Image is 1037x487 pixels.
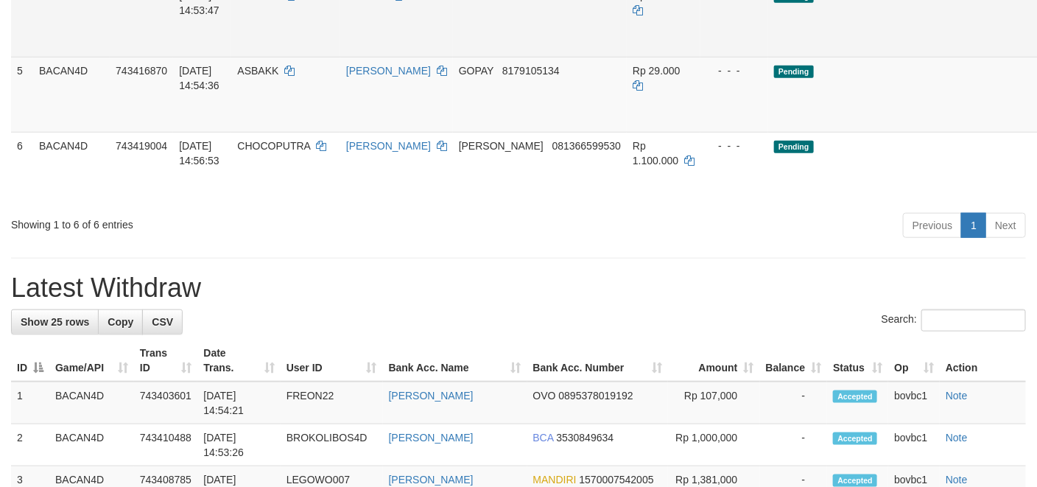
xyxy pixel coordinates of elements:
span: Copy [108,316,133,328]
h1: Latest Withdraw [11,273,1026,303]
td: 743410488 [134,424,198,466]
a: Show 25 rows [11,309,99,334]
th: Balance: activate to sort column ascending [760,340,828,382]
th: ID: activate to sort column descending [11,340,49,382]
td: BACAN4D [33,132,110,207]
span: 743419004 [116,140,167,152]
label: Search: [882,309,1026,332]
a: 1 [961,213,986,238]
a: [PERSON_NAME] [389,390,474,402]
span: Copy 1570007542005 to clipboard [580,474,654,486]
th: Bank Acc. Name: activate to sort column ascending [383,340,527,382]
td: 1 [11,382,49,424]
span: Accepted [833,432,877,445]
td: Rp 1,000,000 [668,424,759,466]
span: Rp 29.000 [633,65,681,77]
a: [PERSON_NAME] [346,65,431,77]
span: GOPAY [459,65,493,77]
span: CHOCOPUTRA [237,140,310,152]
input: Search: [921,309,1026,332]
span: Rp 1.100.000 [633,140,678,167]
a: Note [946,390,968,402]
span: CSV [152,316,173,328]
span: Accepted [833,390,877,403]
span: [PERSON_NAME] [459,140,544,152]
td: [DATE] 14:54:21 [197,382,280,424]
a: Next [985,213,1026,238]
th: User ID: activate to sort column ascending [281,340,383,382]
th: Game/API: activate to sort column ascending [49,340,134,382]
a: [PERSON_NAME] [389,474,474,486]
span: MANDIRI [533,474,577,486]
a: [PERSON_NAME] [346,140,431,152]
span: Copy 081366599530 to clipboard [552,140,621,152]
td: 743403601 [134,382,198,424]
div: - - - [706,139,762,153]
td: FREON22 [281,382,383,424]
td: - [760,382,828,424]
td: Rp 107,000 [668,382,759,424]
span: Copy 3530849634 to clipboard [556,432,614,444]
div: - - - [706,63,762,78]
td: 5 [11,57,33,132]
span: ASBAKK [237,65,278,77]
td: 2 [11,424,49,466]
td: BROKOLIBOS4D [281,424,383,466]
td: 6 [11,132,33,207]
a: CSV [142,309,183,334]
span: Pending [774,141,814,153]
span: OVO [533,390,556,402]
td: bovbc1 [888,424,940,466]
th: Bank Acc. Number: activate to sort column ascending [527,340,669,382]
span: [DATE] 14:54:36 [179,65,219,91]
td: [DATE] 14:53:26 [197,424,280,466]
span: Copy 0895378019192 to clipboard [559,390,633,402]
td: BACAN4D [33,57,110,132]
span: Accepted [833,474,877,487]
a: Previous [903,213,962,238]
td: bovbc1 [888,382,940,424]
span: Copy 8179105134 to clipboard [502,65,560,77]
span: 743416870 [116,65,167,77]
th: Status: activate to sort column ascending [827,340,888,382]
a: Note [946,474,968,486]
th: Amount: activate to sort column ascending [668,340,759,382]
span: BCA [533,432,554,444]
span: Show 25 rows [21,316,89,328]
a: Note [946,432,968,444]
td: BACAN4D [49,382,134,424]
a: Copy [98,309,143,334]
div: Showing 1 to 6 of 6 entries [11,211,421,232]
th: Date Trans.: activate to sort column ascending [197,340,280,382]
a: [PERSON_NAME] [389,432,474,444]
td: BACAN4D [49,424,134,466]
th: Op: activate to sort column ascending [888,340,940,382]
th: Action [940,340,1026,382]
span: Pending [774,66,814,78]
span: [DATE] 14:56:53 [179,140,219,167]
td: - [760,424,828,466]
th: Trans ID: activate to sort column ascending [134,340,198,382]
